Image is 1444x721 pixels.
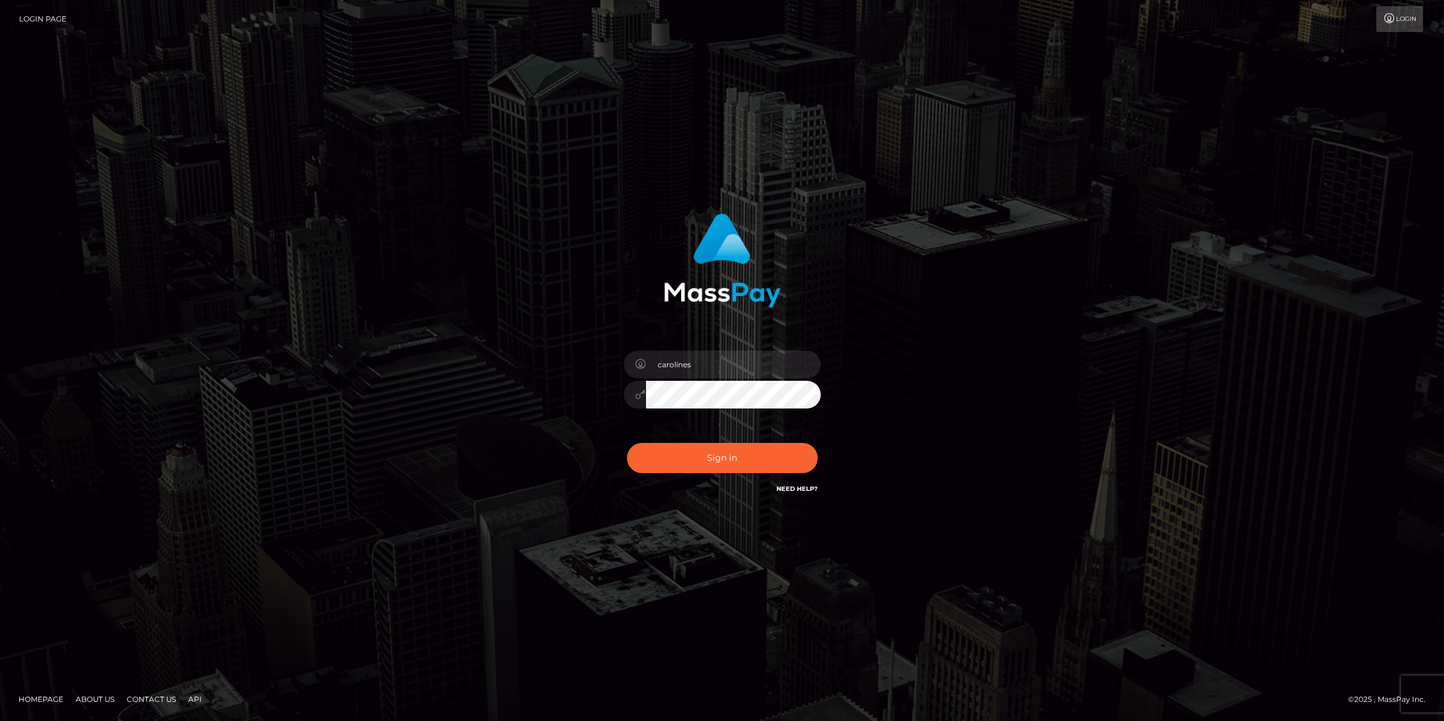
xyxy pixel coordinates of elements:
[71,690,119,709] a: About Us
[183,690,207,709] a: API
[664,213,781,308] img: MassPay Login
[122,690,181,709] a: Contact Us
[14,690,68,709] a: Homepage
[19,6,66,32] a: Login Page
[776,485,818,493] a: Need Help?
[1376,6,1423,32] a: Login
[627,443,818,473] button: Sign in
[646,351,821,378] input: Username...
[1348,693,1435,706] div: © 2025 , MassPay Inc.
